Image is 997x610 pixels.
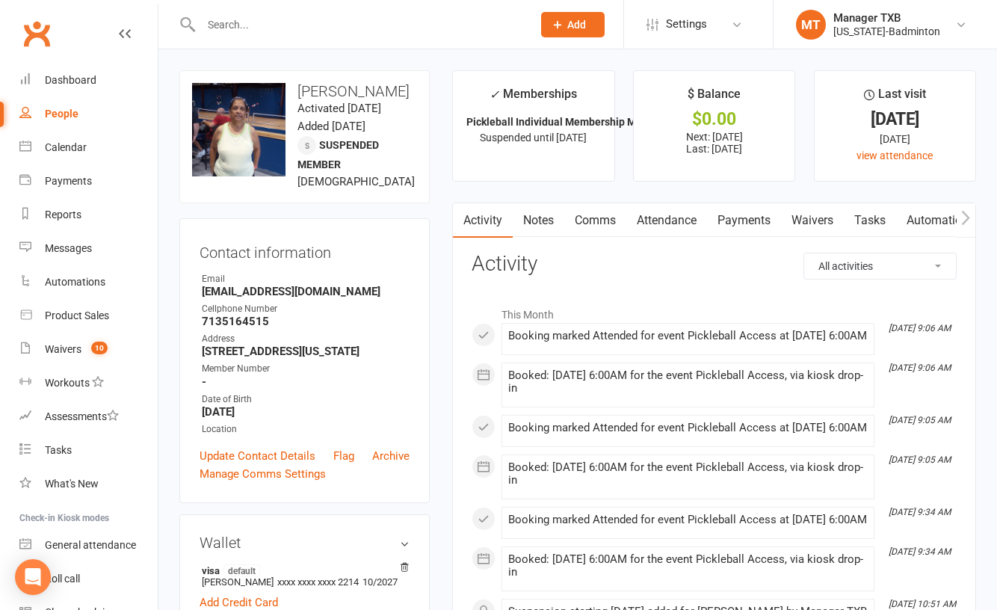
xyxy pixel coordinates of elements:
li: This Month [472,299,957,323]
div: Booking marked Attended for event Pickleball Access at [DATE] 6:00AM [508,514,868,526]
div: Booked: [DATE] 6:00AM for the event Pickleball Access, via kiosk drop-in [508,461,868,487]
a: Activity [453,203,513,238]
div: Booking marked Attended for event Pickleball Access at [DATE] 6:00AM [508,330,868,342]
span: default [223,564,260,576]
div: Cellphone Number [202,302,410,316]
div: Messages [45,242,92,254]
i: [DATE] 10:51 AM [889,599,956,609]
div: $ Balance [688,84,741,111]
i: [DATE] 9:06 AM [889,363,951,373]
div: Email [202,272,410,286]
button: Add [541,12,605,37]
div: What's New [45,478,99,490]
a: Clubworx [18,15,55,52]
span: Add [567,19,586,31]
div: Dashboard [45,74,96,86]
span: xxxx xxxx xxxx 2214 [277,576,359,588]
span: 10/2027 [362,576,398,588]
div: Open Intercom Messenger [15,559,51,595]
a: Product Sales [19,299,158,333]
a: Dashboard [19,64,158,97]
div: Memberships [490,84,577,112]
div: Last visit [864,84,926,111]
div: Tasks [45,444,72,456]
div: MT [796,10,826,40]
div: Workouts [45,377,90,389]
a: Update Contact Details [200,447,315,465]
div: Date of Birth [202,392,410,407]
div: People [45,108,78,120]
strong: [EMAIL_ADDRESS][DOMAIN_NAME] [202,285,410,298]
i: [DATE] 9:06 AM [889,323,951,333]
span: [DEMOGRAPHIC_DATA] [297,175,415,188]
div: Assessments [45,410,119,422]
a: Waivers 10 [19,333,158,366]
a: Assessments [19,400,158,434]
a: What's New [19,467,158,501]
div: Payments [45,175,92,187]
li: [PERSON_NAME] [200,562,410,590]
strong: [DATE] [202,405,410,419]
div: Manager TXB [833,11,940,25]
strong: - [202,375,410,389]
strong: [STREET_ADDRESS][US_STATE] [202,345,410,358]
a: Attendance [626,203,707,238]
div: General attendance [45,539,136,551]
div: Booking marked Attended for event Pickleball Access at [DATE] 6:00AM [508,422,868,434]
div: [US_STATE]-Badminton [833,25,940,38]
a: Payments [707,203,781,238]
a: Automations [896,203,985,238]
a: Archive [372,447,410,465]
img: image1758726553.png [192,83,285,176]
a: Roll call [19,562,158,596]
a: Comms [564,203,626,238]
a: Calendar [19,131,158,164]
a: Notes [513,203,564,238]
a: Reports [19,198,158,232]
i: [DATE] 9:34 AM [889,546,951,557]
a: Flag [333,447,354,465]
span: Suspended member [297,139,379,170]
h3: Wallet [200,534,410,551]
div: Booked: [DATE] 6:00AM for the event Pickleball Access, via kiosk drop-in [508,553,868,579]
p: Next: [DATE] Last: [DATE] [647,131,781,155]
a: Messages [19,232,158,265]
div: Automations [45,276,105,288]
div: Location [202,422,410,437]
h3: Contact information [200,238,410,261]
div: Product Sales [45,309,109,321]
strong: visa [202,564,402,576]
div: Calendar [45,141,87,153]
div: [DATE] [828,131,962,147]
div: $0.00 [647,111,781,127]
div: Booked: [DATE] 6:00AM for the event Pickleball Access, via kiosk drop-in [508,369,868,395]
i: [DATE] 9:05 AM [889,455,951,465]
h3: Activity [472,253,957,276]
span: Suspended until [DATE] [480,132,587,144]
div: Reports [45,209,81,221]
a: view attendance [856,150,933,161]
i: ✓ [490,87,499,102]
input: Search... [197,14,522,35]
h3: [PERSON_NAME] [192,83,417,99]
time: Added [DATE] [297,120,365,133]
a: Waivers [781,203,844,238]
span: Settings [666,7,707,41]
a: People [19,97,158,131]
strong: Pickleball Individual Membership Monthly (... [466,116,681,128]
div: [DATE] [828,111,962,127]
div: Waivers [45,343,81,355]
span: 10 [91,342,108,354]
a: Tasks [844,203,896,238]
div: Member Number [202,362,410,376]
a: Workouts [19,366,158,400]
i: [DATE] 9:05 AM [889,415,951,425]
a: Automations [19,265,158,299]
i: [DATE] 9:34 AM [889,507,951,517]
div: Roll call [45,573,80,585]
a: Tasks [19,434,158,467]
a: Manage Comms Settings [200,465,326,483]
time: Activated [DATE] [297,102,381,115]
strong: 7135164515 [202,315,410,328]
a: Payments [19,164,158,198]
